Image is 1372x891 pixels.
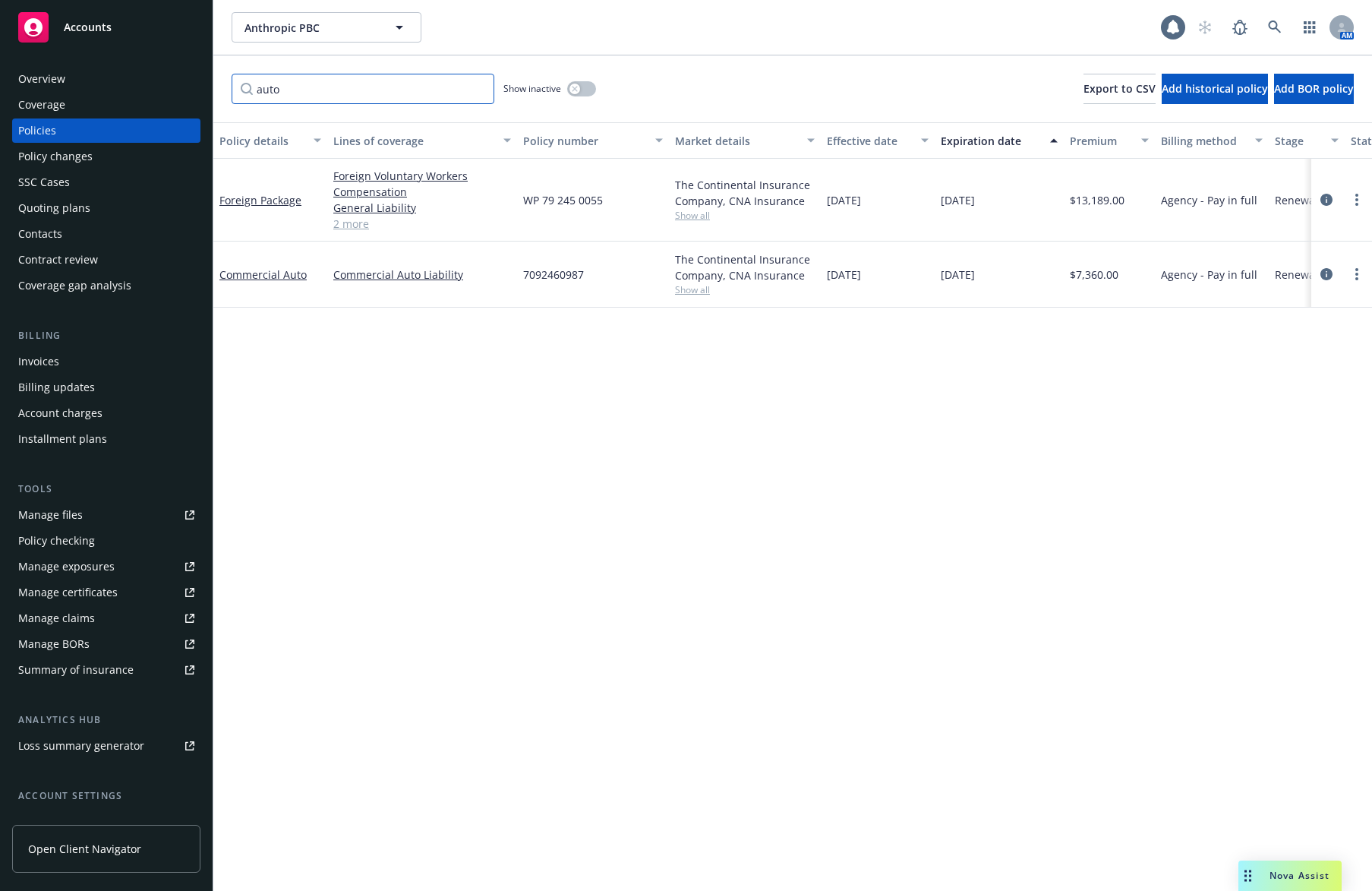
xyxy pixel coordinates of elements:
[1348,265,1366,283] a: more
[1190,12,1220,43] a: Start snowing
[333,133,494,149] div: Lines of coverage
[18,273,131,298] div: Coverage gap analysis
[12,606,200,630] a: Manage claims
[12,788,200,804] div: Account settings
[12,810,200,834] a: Service team
[18,67,65,91] div: Overview
[1161,267,1257,283] span: Agency - Pay in full
[18,170,70,194] div: SSC Cases
[18,248,98,272] div: Contract review
[1070,133,1132,149] div: Premium
[675,133,798,149] div: Market details
[1295,12,1325,43] a: Switch app
[12,482,200,497] div: Tools
[935,122,1064,159] button: Expiration date
[941,267,975,283] span: [DATE]
[675,177,815,209] div: The Continental Insurance Company, CNA Insurance
[18,93,65,117] div: Coverage
[1317,191,1336,209] a: circleInformation
[12,734,200,758] a: Loss summary generator
[18,810,84,834] div: Service team
[18,196,90,220] div: Quoting plans
[232,12,421,43] button: Anthropic PBC
[1269,869,1329,882] span: Nova Assist
[18,606,95,630] div: Manage claims
[1348,191,1366,209] a: more
[12,93,200,117] a: Coverage
[827,267,861,283] span: [DATE]
[1269,122,1345,159] button: Stage
[12,6,200,49] a: Accounts
[675,283,815,296] span: Show all
[675,251,815,283] div: The Continental Insurance Company, CNA Insurance
[12,222,200,246] a: Contacts
[219,133,304,149] div: Policy details
[941,192,975,208] span: [DATE]
[827,133,912,149] div: Effective date
[18,529,95,553] div: Policy checking
[12,170,200,194] a: SSC Cases
[503,82,561,95] span: Show inactive
[12,658,200,682] a: Summary of insurance
[1162,74,1268,104] button: Add historical policy
[18,222,62,246] div: Contacts
[1083,81,1156,96] span: Export to CSV
[18,349,59,374] div: Invoices
[219,267,307,282] a: Commercial Auto
[12,632,200,656] a: Manage BORs
[12,427,200,451] a: Installment plans
[12,248,200,272] a: Contract review
[523,267,584,283] span: 7092460987
[12,349,200,374] a: Invoices
[1064,122,1155,159] button: Premium
[1260,12,1290,43] a: Search
[827,192,861,208] span: [DATE]
[821,122,935,159] button: Effective date
[1238,861,1257,891] div: Drag to move
[333,216,511,232] a: 2 more
[1275,267,1318,283] span: Renewal
[28,841,141,857] span: Open Client Navigator
[333,200,511,216] a: General Liability
[1274,81,1354,96] span: Add BOR policy
[333,168,511,200] a: Foreign Voluntary Workers Compensation
[333,267,511,283] a: Commercial Auto Liability
[18,118,56,143] div: Policies
[18,144,93,169] div: Policy changes
[1161,192,1257,208] span: Agency - Pay in full
[1317,265,1336,283] a: circleInformation
[1162,81,1268,96] span: Add historical policy
[18,427,107,451] div: Installment plans
[523,133,646,149] div: Policy number
[12,118,200,143] a: Policies
[232,74,494,104] input: Filter by keyword...
[244,20,376,36] span: Anthropic PBC
[12,273,200,298] a: Coverage gap analysis
[18,580,118,605] div: Manage certificates
[1274,74,1354,104] button: Add BOR policy
[18,555,115,579] div: Manage exposures
[1070,192,1124,208] span: $13,189.00
[1275,133,1322,149] div: Stage
[12,580,200,605] a: Manage certificates
[1238,861,1342,891] button: Nova Assist
[18,401,103,425] div: Account charges
[18,503,83,527] div: Manage files
[1161,133,1246,149] div: Billing method
[1155,122,1269,159] button: Billing method
[327,122,517,159] button: Lines of coverage
[517,122,669,159] button: Policy number
[941,133,1041,149] div: Expiration date
[12,401,200,425] a: Account charges
[669,122,821,159] button: Market details
[12,503,200,527] a: Manage files
[12,144,200,169] a: Policy changes
[12,555,200,579] a: Manage exposures
[12,529,200,553] a: Policy checking
[219,193,301,207] a: Foreign Package
[18,734,144,758] div: Loss summary generator
[1083,74,1156,104] button: Export to CSV
[12,712,200,728] div: Analytics hub
[1225,12,1255,43] a: Report a Bug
